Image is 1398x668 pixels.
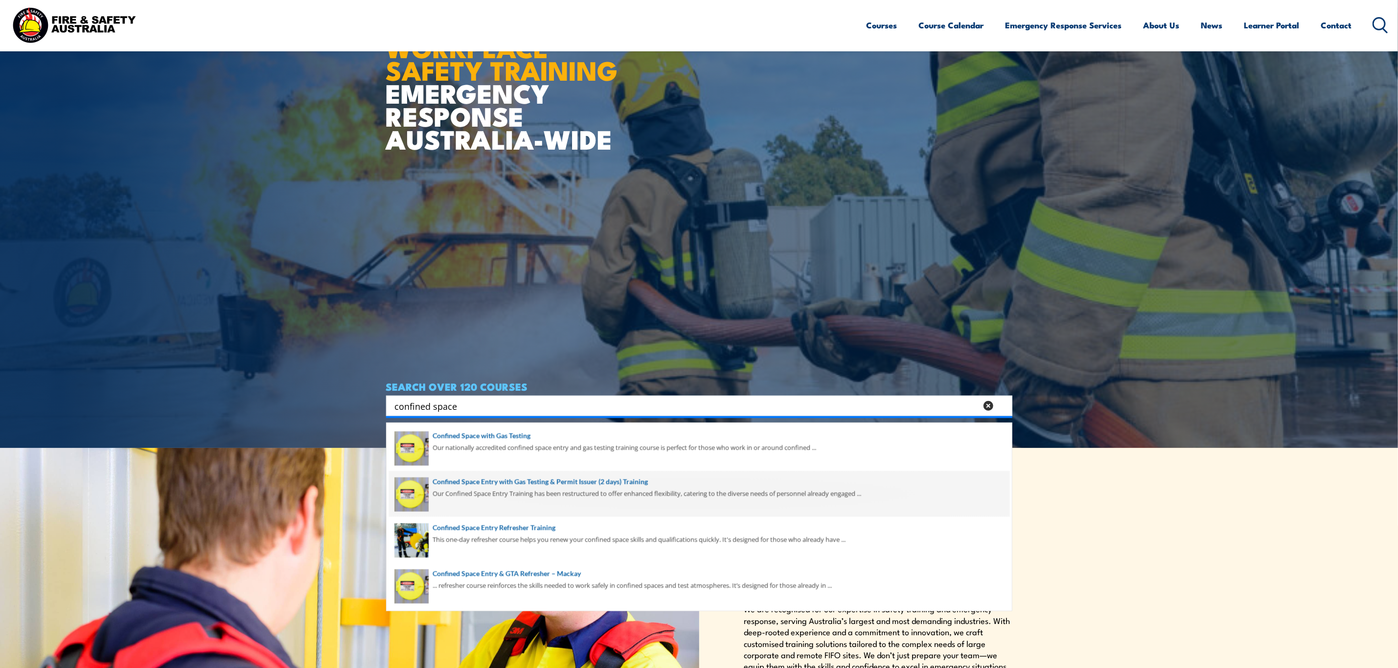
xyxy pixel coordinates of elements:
[394,430,1004,441] a: Confined Space with Gas Testing
[386,26,618,90] strong: WORKPLACE SAFETY TRAINING
[1321,12,1352,38] a: Contact
[394,476,1004,487] a: Confined Space Entry with Gas Testing & Permit Issuer (2 days) Training
[1201,12,1223,38] a: News
[919,12,984,38] a: Course Calendar
[995,399,1009,413] button: Search magnifier button
[394,522,1004,533] a: Confined Space Entry Refresher Training
[1006,12,1122,38] a: Emergency Response Services
[867,12,897,38] a: Courses
[386,11,625,150] h1: EMERGENCY RESPONSE AUSTRALIA-WIDE
[1144,12,1180,38] a: About Us
[1244,12,1300,38] a: Learner Portal
[395,399,977,413] input: Search input
[386,381,1012,392] h4: SEARCH OVER 120 COURSES
[394,568,1004,579] a: Confined Space Entry & GTA Refresher – Mackay
[397,399,979,413] form: Search form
